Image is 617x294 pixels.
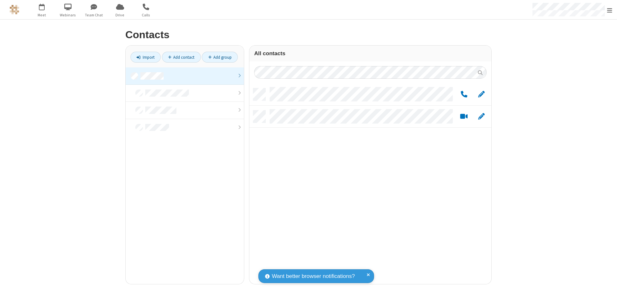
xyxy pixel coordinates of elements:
iframe: Chat [601,277,612,290]
span: Meet [30,12,54,18]
a: Add contact [162,52,201,63]
a: Import [130,52,161,63]
button: Edit [475,91,487,99]
span: Calls [134,12,158,18]
span: Drive [108,12,132,18]
span: Want better browser notifications? [272,272,355,281]
a: Add group [202,52,238,63]
button: Edit [475,113,487,121]
h2: Contacts [125,29,492,40]
button: Start a video meeting [458,113,470,121]
h3: All contacts [254,50,487,56]
span: Team Chat [82,12,106,18]
button: Call by phone [458,91,470,99]
img: QA Selenium DO NOT DELETE OR CHANGE [10,5,19,14]
span: Webinars [56,12,80,18]
div: grid [249,83,491,284]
